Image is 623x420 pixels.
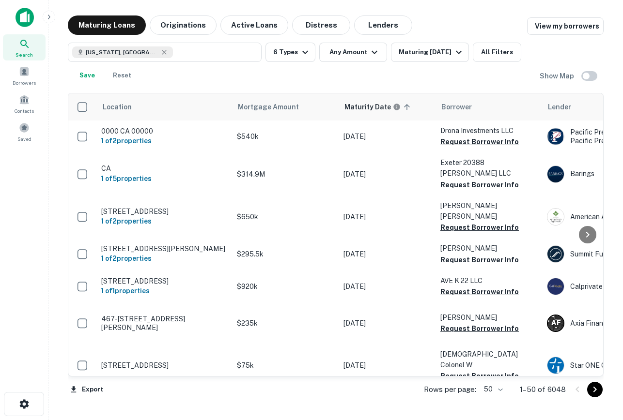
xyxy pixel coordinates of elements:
[101,173,227,184] h6: 1 of 5 properties
[3,62,46,89] a: Borrowers
[440,125,537,136] p: Drona Investments LLC
[101,135,227,146] h6: 1 of 2 properties
[238,101,311,113] span: Mortgage Amount
[237,281,334,292] p: $920k
[16,51,33,59] span: Search
[101,216,227,226] h6: 1 of 2 properties
[232,93,339,120] th: Mortgage Amount
[440,349,537,370] p: [DEMOGRAPHIC_DATA] Colonel W
[72,66,103,85] button: Save your search to get updates of matches that match your search criteria.
[440,243,537,254] p: [PERSON_NAME]
[436,93,542,120] th: Borrower
[547,246,564,262] img: picture
[344,102,391,112] h6: Maturity Date
[547,278,564,295] img: picture
[16,8,34,27] img: capitalize-icon.png
[440,370,519,382] button: Request Borrower Info
[237,318,334,329] p: $235k
[150,15,217,35] button: Originations
[96,93,232,120] th: Location
[440,275,537,286] p: AVE K 22 LLC
[440,179,519,191] button: Request Borrower Info
[344,102,401,112] div: Maturity dates displayed may be estimated. Please contact the lender for the most accurate maturi...
[424,384,476,395] p: Rows per page:
[102,101,144,113] span: Location
[237,131,334,142] p: $540k
[343,169,431,180] p: [DATE]
[440,200,537,222] p: [PERSON_NAME] [PERSON_NAME]
[343,281,431,292] p: [DATE]
[101,277,227,285] p: [STREET_ADDRESS]
[440,136,519,148] button: Request Borrower Info
[237,249,334,259] p: $295.5k
[473,43,521,62] button: All Filters
[220,15,288,35] button: Active Loans
[68,15,146,35] button: Maturing Loans
[3,34,46,60] a: Search
[237,360,334,371] p: $75k
[17,135,31,143] span: Saved
[540,71,576,81] h6: Show Map
[101,164,227,173] p: CA
[343,211,431,222] p: [DATE]
[265,43,315,62] button: 6 Types
[101,244,227,253] p: [STREET_ADDRESS][PERSON_NAME]
[587,382,603,397] button: Go to next page
[101,253,227,264] h6: 1 of 2 properties
[440,254,519,266] button: Request Borrower Info
[101,315,227,332] p: 467-[STREET_ADDRESS][PERSON_NAME]
[344,102,413,112] span: Maturity dates displayed may be estimated. Please contact the lender for the most accurate maturi...
[339,93,436,120] th: Maturity dates displayed may be estimated. Please contact the lender for the most accurate maturi...
[520,384,566,395] p: 1–50 of 6048
[343,249,431,259] p: [DATE]
[292,15,350,35] button: Distress
[101,207,227,216] p: [STREET_ADDRESS]
[354,15,412,35] button: Lenders
[527,17,604,35] a: View my borrowers
[101,127,227,135] p: 0000 CA 00000
[399,46,465,58] div: Maturing [DATE]
[547,128,564,145] img: picture
[68,43,262,62] button: [US_STATE], [GEOGRAPHIC_DATA]
[440,286,519,298] button: Request Borrower Info
[68,382,106,397] button: Export
[440,157,537,179] p: Exeter 20388 [PERSON_NAME] LLC
[237,211,334,222] p: $650k
[319,43,387,62] button: Any Amount
[480,382,504,396] div: 50
[343,360,431,371] p: [DATE]
[343,318,431,329] p: [DATE]
[441,101,472,113] span: Borrower
[343,131,431,142] p: [DATE]
[391,43,469,62] button: Maturing [DATE]
[575,343,623,389] iframe: Chat Widget
[237,169,334,180] p: $314.9M
[86,48,158,57] span: [US_STATE], [GEOGRAPHIC_DATA]
[440,323,519,334] button: Request Borrower Info
[547,166,564,182] img: picture
[547,209,564,225] img: picture
[547,357,564,374] img: picture
[3,90,46,117] a: Contacts
[101,361,227,370] p: [STREET_ADDRESS]
[440,222,519,233] button: Request Borrower Info
[107,66,138,85] button: Reset
[548,101,571,113] span: Lender
[13,79,36,87] span: Borrowers
[440,312,537,323] p: [PERSON_NAME]
[551,318,561,328] p: A F
[101,285,227,296] h6: 1 of 1 properties
[3,119,46,145] a: Saved
[15,107,34,115] span: Contacts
